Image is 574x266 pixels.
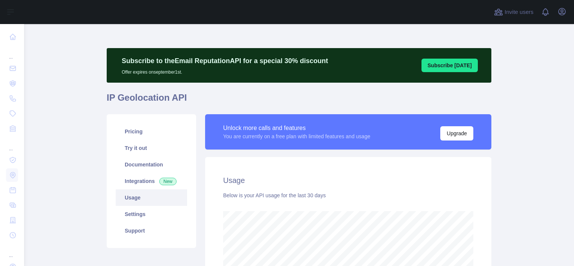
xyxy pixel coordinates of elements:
span: New [159,178,177,185]
div: ... [6,45,18,60]
a: Documentation [116,156,187,173]
button: Subscribe [DATE] [421,59,478,72]
a: Settings [116,206,187,222]
a: Usage [116,189,187,206]
a: Support [116,222,187,239]
div: ... [6,137,18,152]
span: Invite users [505,8,533,17]
h1: IP Geolocation API [107,92,491,110]
a: Pricing [116,123,187,140]
p: Offer expires on september 1st. [122,66,328,75]
button: Invite users [492,6,535,18]
div: Below is your API usage for the last 30 days [223,192,473,199]
p: Subscribe to the Email Reputation API for a special 30 % discount [122,56,328,66]
div: Unlock more calls and features [223,124,370,133]
div: You are currently on a free plan with limited features and usage [223,133,370,140]
h2: Usage [223,175,473,186]
a: Integrations New [116,173,187,189]
button: Upgrade [440,126,473,141]
a: Try it out [116,140,187,156]
div: ... [6,243,18,258]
